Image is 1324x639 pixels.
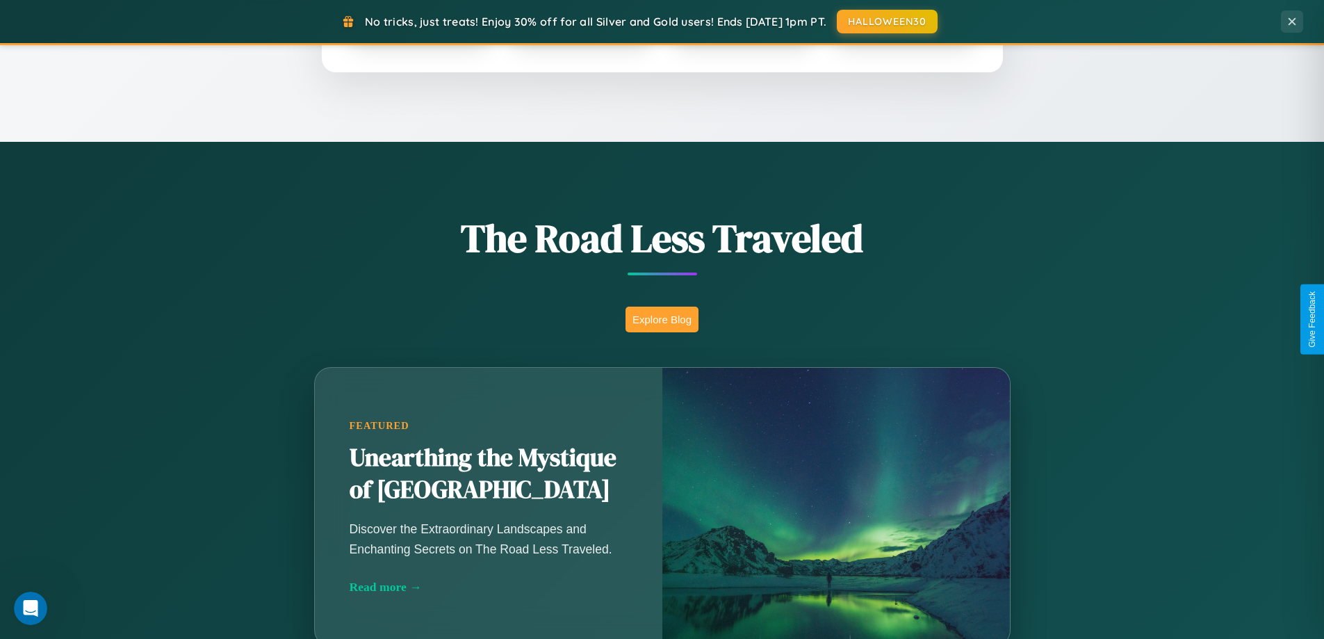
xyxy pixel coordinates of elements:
h2: Unearthing the Mystique of [GEOGRAPHIC_DATA] [350,442,628,506]
span: No tricks, just treats! Enjoy 30% off for all Silver and Gold users! Ends [DATE] 1pm PT. [365,15,826,29]
button: HALLOWEEN30 [837,10,938,33]
div: Featured [350,420,628,432]
h1: The Road Less Traveled [245,211,1079,265]
div: Read more → [350,580,628,594]
iframe: Intercom live chat [14,592,47,625]
button: Explore Blog [626,307,698,332]
p: Discover the Extraordinary Landscapes and Enchanting Secrets on The Road Less Traveled. [350,519,628,558]
div: Give Feedback [1307,291,1317,348]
